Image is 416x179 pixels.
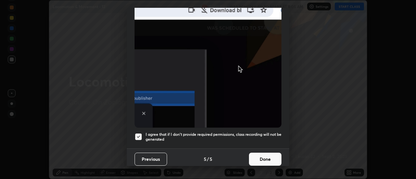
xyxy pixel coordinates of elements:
[210,156,212,162] h4: 5
[146,132,281,142] h5: I agree that if I don't provide required permissions, class recording will not be generated
[207,156,209,162] h4: /
[249,153,281,166] button: Done
[204,156,206,162] h4: 5
[135,153,167,166] button: Previous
